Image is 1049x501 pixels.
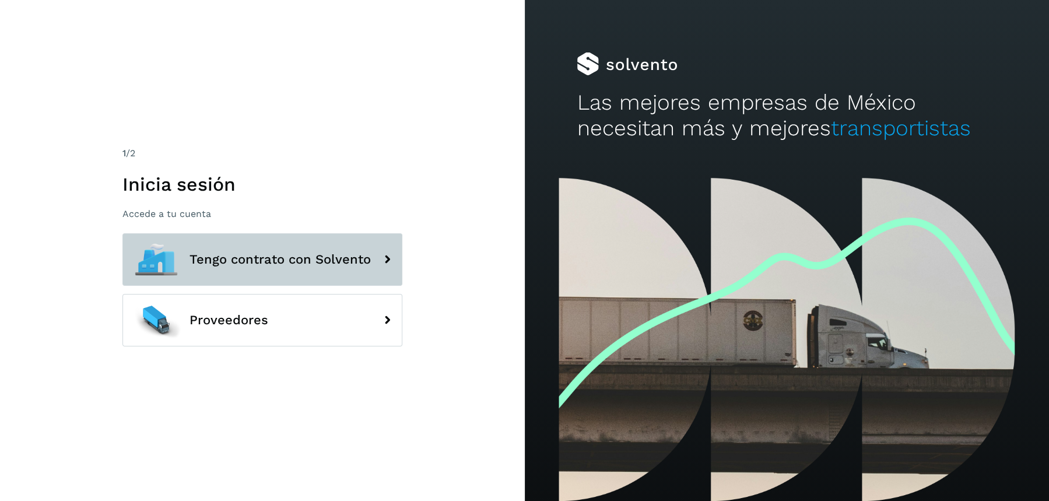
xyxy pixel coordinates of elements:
span: transportistas [830,115,970,141]
span: 1 [122,148,126,159]
div: /2 [122,146,402,160]
h2: Las mejores empresas de México necesitan más y mejores [577,90,997,142]
h1: Inicia sesión [122,173,402,195]
span: Tengo contrato con Solvento [190,253,371,267]
button: Tengo contrato con Solvento [122,233,402,286]
span: Proveedores [190,313,268,327]
button: Proveedores [122,294,402,346]
p: Accede a tu cuenta [122,208,402,219]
